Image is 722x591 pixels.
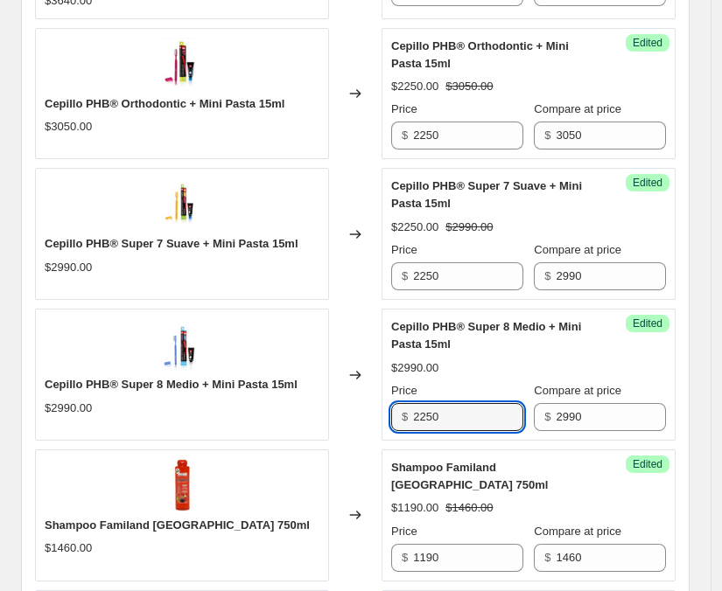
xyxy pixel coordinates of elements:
span: $ [544,551,550,564]
span: Cepillo PHB® Super 8 Medio + Mini Pasta 15ml [391,320,581,351]
div: $2990.00 [391,359,438,377]
div: $1460.00 [45,539,92,557]
span: Cepillo PHB® Super 8 Medio + Mini Pasta 15ml [45,378,298,391]
span: Shampoo Familand [GEOGRAPHIC_DATA] 750ml [391,461,548,491]
span: Compare at price [534,102,621,115]
span: $ [402,410,408,423]
span: Edited [633,36,662,50]
img: CH20220174-1-Duralon-PackCepilloPHBOrthodonticMiniPasta15ml_80x.jpg [156,38,208,90]
div: $2990.00 [45,400,92,417]
img: pack-cepillo-phb-super-8-medio-mini-pasta-15ml_80x.jpg [156,318,208,371]
img: CH20220080-1-Familand-ShampooFamilandGranada750ml_80x.jpg [156,459,208,511]
span: Shampoo Familand [GEOGRAPHIC_DATA] 750ml [45,518,310,532]
span: Compare at price [534,243,621,256]
strike: $2990.00 [445,219,493,236]
div: $2990.00 [45,259,92,276]
span: Cepillo PHB® Orthodontic + Mini Pasta 15ml [391,39,569,70]
strike: $1460.00 [445,499,493,517]
span: $ [402,551,408,564]
span: Cepillo PHB® Super 7 Suave + Mini Pasta 15ml [391,179,582,210]
span: Price [391,243,417,256]
span: Cepillo PHB® Super 7 Suave + Mini Pasta 15ml [45,237,298,250]
span: Compare at price [534,384,621,397]
div: $1190.00 [391,499,438,517]
span: $ [402,269,408,282]
span: Compare at price [534,525,621,538]
span: Edited [633,176,662,190]
div: $2250.00 [391,219,438,236]
img: CH20220256-1-Duralon-PackCepilloPHBSuper7SuaveMiniPasta15ml_80x.jpg [156,177,208,230]
span: $ [544,269,550,282]
span: $ [544,410,550,423]
span: Cepillo PHB® Orthodontic + Mini Pasta 15ml [45,97,284,110]
span: Price [391,384,417,397]
span: Edited [633,316,662,330]
strike: $3050.00 [445,78,493,95]
span: $ [544,129,550,142]
span: Price [391,525,417,538]
div: $2250.00 [391,78,438,95]
span: Edited [633,457,662,471]
span: Price [391,102,417,115]
span: $ [402,129,408,142]
div: $3050.00 [45,118,92,136]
